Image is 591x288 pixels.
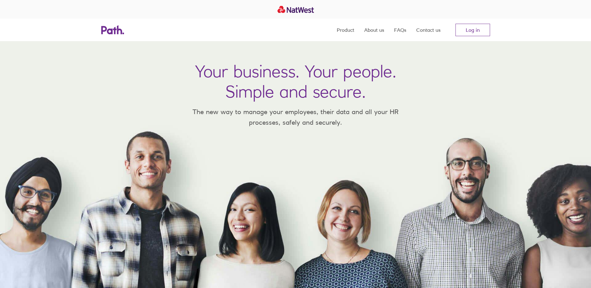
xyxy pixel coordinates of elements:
[416,19,441,41] a: Contact us
[183,107,408,127] p: The new way to manage your employees, their data and all your HR processes, safely and securely.
[364,19,384,41] a: About us
[455,24,490,36] a: Log in
[394,19,406,41] a: FAQs
[337,19,354,41] a: Product
[195,61,396,102] h1: Your business. Your people. Simple and secure.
